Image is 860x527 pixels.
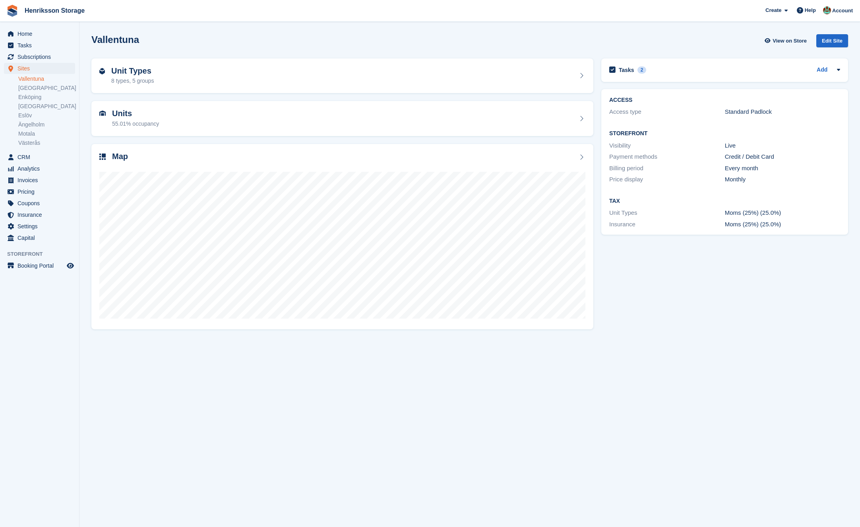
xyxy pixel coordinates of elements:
h2: Vallentuna [91,34,139,45]
div: Access type [609,107,725,117]
span: Account [832,7,853,15]
span: Analytics [17,163,65,174]
span: Storefront [7,250,79,258]
div: Edit Site [816,34,848,47]
span: CRM [17,152,65,163]
div: 55.01% occupancy [112,120,159,128]
a: Map [91,144,593,330]
div: Every month [725,164,841,173]
img: stora-icon-8386f47178a22dfd0bd8f6a31ec36ba5ce8667c1dd55bd0f319d3a0aa187defe.svg [6,5,18,17]
a: Add [817,66,827,75]
a: menu [4,186,75,197]
a: menu [4,221,75,232]
div: Monthly [725,175,841,184]
img: unit-type-icn-2b2737a686de81e16bb02015468b77c625bbabd49415b5ef34ead5e3b44a266d.svg [99,68,105,74]
a: menu [4,152,75,163]
a: menu [4,40,75,51]
h2: Units [112,109,159,118]
a: View on Store [763,34,810,47]
a: menu [4,163,75,174]
a: menu [4,232,75,243]
div: Insurance [609,220,725,229]
h2: Storefront [609,130,840,137]
span: Tasks [17,40,65,51]
div: Standard Padlock [725,107,841,117]
img: map-icn-33ee37083ee616e46c38cad1a60f524a97daa1e2b2c8c0bc3eb3415660979fc1.svg [99,154,106,160]
div: Moms (25%) (25.0%) [725,208,841,218]
a: menu [4,209,75,220]
div: Visibility [609,141,725,150]
div: Unit Types [609,208,725,218]
span: Settings [17,221,65,232]
a: menu [4,260,75,271]
div: Live [725,141,841,150]
a: Units 55.01% occupancy [91,101,593,136]
a: Motala [18,130,75,138]
div: Credit / Debit Card [725,152,841,161]
a: Henriksson Storage [21,4,88,17]
span: Home [17,28,65,39]
a: menu [4,63,75,74]
img: Isak Martinelle [823,6,831,14]
h2: Tasks [619,66,634,74]
a: menu [4,51,75,62]
span: Booking Portal [17,260,65,271]
a: [GEOGRAPHIC_DATA] [18,84,75,92]
a: Preview store [66,261,75,270]
a: Edit Site [816,34,848,51]
span: Subscriptions [17,51,65,62]
h2: Map [112,152,128,161]
div: Moms (25%) (25.0%) [725,220,841,229]
a: Enköping [18,93,75,101]
h2: ACCESS [609,97,840,103]
a: menu [4,28,75,39]
span: Sites [17,63,65,74]
a: Västerås [18,139,75,147]
h2: Unit Types [111,66,154,76]
img: unit-icn-7be61d7bf1b0ce9d3e12c5938cc71ed9869f7b940bace4675aadf7bd6d80202e.svg [99,111,106,116]
div: 8 types, 5 groups [111,77,154,85]
a: menu [4,175,75,186]
a: menu [4,198,75,209]
a: Ängelholm [18,121,75,128]
a: Eslöv [18,112,75,119]
a: [GEOGRAPHIC_DATA] [18,103,75,110]
a: Unit Types 8 types, 5 groups [91,58,593,93]
span: Capital [17,232,65,243]
a: Vallentuna [18,75,75,83]
div: 2 [637,66,647,74]
span: Help [805,6,816,14]
div: Payment methods [609,152,725,161]
span: Insurance [17,209,65,220]
div: Billing period [609,164,725,173]
div: Price display [609,175,725,184]
span: Create [765,6,781,14]
span: Invoices [17,175,65,186]
span: Coupons [17,198,65,209]
span: View on Store [773,37,807,45]
span: Pricing [17,186,65,197]
h2: Tax [609,198,840,204]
